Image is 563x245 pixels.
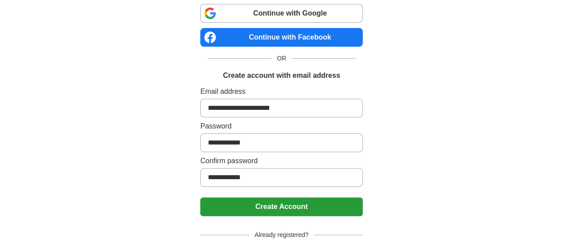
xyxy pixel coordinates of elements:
[200,197,363,216] button: Create Account
[249,230,314,240] span: Already registered?
[223,70,340,81] h1: Create account with email address
[200,28,363,47] a: Continue with Facebook
[200,156,363,166] label: Confirm password
[271,54,292,63] span: OR
[200,4,363,23] a: Continue with Google
[200,121,363,132] label: Password
[200,86,363,97] label: Email address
